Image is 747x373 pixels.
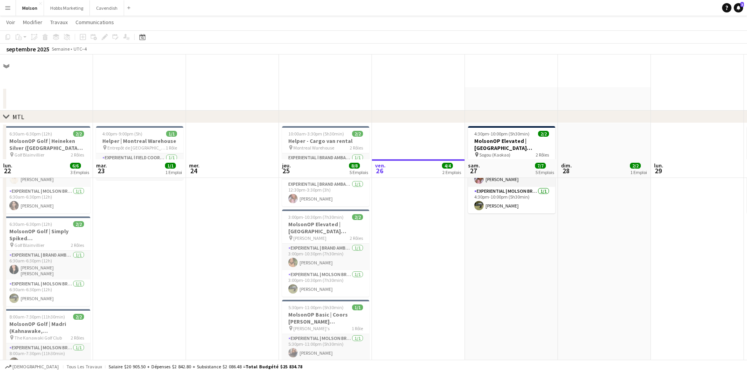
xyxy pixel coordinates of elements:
[51,46,70,58] span: Semaine 39
[20,17,46,27] a: Modifier
[96,162,107,169] span: mar.
[14,335,62,341] span: The Kanawaki Golf Club
[352,304,363,310] span: 1/1
[288,214,344,220] span: 3:00pm-10:30pm (7h30min)
[3,228,90,242] h3: MolsonOP Golf | Simply Spiked ([GEOGRAPHIC_DATA], [GEOGRAPHIC_DATA])
[165,163,176,169] span: 1/1
[282,162,291,169] span: jeu.
[282,126,369,206] app-job-card: 10:00am-3:30pm (5h30min)2/2Helper - Cargo van rental Montreal Warehouse2 RôlesExperiential | Bran...
[71,152,84,158] span: 2 Rôles
[740,2,744,7] span: 3
[535,163,546,169] span: 7/7
[2,166,12,175] span: 22
[3,343,90,370] app-card-role: Experiential | Molson Brand Specialist1/18:00am-7:30pm (11h30min)[PERSON_NAME]
[23,19,42,26] span: Modifier
[9,221,52,227] span: 6:30am-6:30pm (12h)
[281,166,291,175] span: 25
[479,152,510,158] span: Sogou (Kaokao)
[73,314,84,320] span: 2/2
[44,0,90,16] button: Hobbs Marketing
[96,126,183,180] app-job-card: 4:00pm-9:00pm (5h)1/1Helper | Montreal Warehouse Entrepôt de [GEOGRAPHIC_DATA]1 RôleExperiential ...
[282,153,369,180] app-card-role: Experiential | Brand Ambassador1/110:00am-12:00pm (2h)[PERSON_NAME]
[282,221,369,235] h3: MolsonOP Elevated | [GEOGRAPHIC_DATA] ([GEOGRAPHIC_DATA], [GEOGRAPHIC_DATA])
[70,163,81,169] span: 6/6
[67,364,102,369] span: Tous les travaux
[349,163,360,169] span: 8/8
[468,126,555,213] div: 4:30pm-10:00pm (5h30min)2/2MolsonOP Elevated | [GEOGRAPHIC_DATA] ([GEOGRAPHIC_DATA], [GEOGRAPHIC_...
[107,145,166,151] span: Entrepôt de [GEOGRAPHIC_DATA]
[96,137,183,144] h3: Helper | Montreal Warehouse
[9,131,52,137] span: 6:30am-6:30pm (12h)
[442,163,453,169] span: 4/4
[350,145,363,151] span: 2 Rôles
[3,162,12,169] span: lun.
[9,314,65,320] span: 8:00am-7:30pm (11h30min)
[165,169,182,175] div: 1 Emploi
[352,214,363,220] span: 2/2
[535,169,554,175] div: 5 Emplois
[561,162,572,169] span: dim.
[352,131,363,137] span: 2/2
[349,169,368,175] div: 5 Emplois
[467,166,480,175] span: 27
[14,152,44,158] span: Golf Blainvillier
[293,325,330,331] span: [PERSON_NAME]'s
[282,334,369,361] app-card-role: Experiential | Molson Brand Specialist1/15:30pm-11:00pm (5h30min)[PERSON_NAME]
[3,137,90,151] h3: MolsonOP Golf | Heineken Silver ([GEOGRAPHIC_DATA], [GEOGRAPHIC_DATA])
[74,46,87,52] div: UTC−4
[282,270,369,297] app-card-role: Experiential | Molson Brand Specialist1/13:00pm-10:30pm (7h30min)[PERSON_NAME]
[3,17,18,27] a: Voir
[654,162,663,169] span: lun.
[90,0,124,16] button: Cavendish
[293,235,326,241] span: [PERSON_NAME]
[166,145,177,151] span: 1 Rôle
[3,187,90,213] app-card-role: Experiential | Molson Brand Specialist1/16:30am-6:30pm (12h)[PERSON_NAME]
[468,137,555,151] h3: MolsonOP Elevated | [GEOGRAPHIC_DATA] ([GEOGRAPHIC_DATA], [GEOGRAPHIC_DATA])
[95,166,107,175] span: 23
[47,17,71,27] a: Travaux
[282,311,369,325] h3: MolsonOP Basic | Coors [PERSON_NAME] ([GEOGRAPHIC_DATA], [GEOGRAPHIC_DATA])
[245,364,302,369] span: Total Budgété $25 834.78
[3,126,90,213] app-job-card: 6:30am-6:30pm (12h)2/2MolsonOP Golf | Heineken Silver ([GEOGRAPHIC_DATA], [GEOGRAPHIC_DATA]) Golf...
[50,19,68,26] span: Travaux
[71,242,84,248] span: 2 Rôles
[630,169,647,175] div: 1 Emploi
[12,113,24,121] div: MTL
[3,320,90,334] h3: MolsonOP Golf | Madri (Kahnawake, [GEOGRAPHIC_DATA])
[72,17,117,27] a: Communications
[350,235,363,241] span: 2 Rôles
[288,304,344,310] span: 5:30pm-11:00pm (5h30min)
[282,209,369,297] div: 3:00pm-10:30pm (7h30min)2/2MolsonOP Elevated | [GEOGRAPHIC_DATA] ([GEOGRAPHIC_DATA], [GEOGRAPHIC_...
[166,131,177,137] span: 1/1
[96,153,183,180] app-card-role: Experiential | Field Coordinator1/14:00pm-9:00pm (5h)[PERSON_NAME]
[75,19,114,26] span: Communications
[73,131,84,137] span: 2/2
[538,131,549,137] span: 2/2
[3,280,90,306] app-card-role: Experiential | Molson Brand Specialist1/16:30am-6:30pm (12h)[PERSON_NAME]
[352,325,363,331] span: 1 Rôle
[70,169,89,175] div: 3 Emplois
[6,19,15,26] span: Voir
[374,166,386,175] span: 26
[653,166,663,175] span: 29
[560,166,572,175] span: 28
[630,163,641,169] span: 2/2
[293,145,334,151] span: Montreal Warehouse
[442,169,461,175] div: 2 Emplois
[3,216,90,306] app-job-card: 6:30am-6:30pm (12h)2/2MolsonOP Golf | Simply Spiked ([GEOGRAPHIC_DATA], [GEOGRAPHIC_DATA]) Golf B...
[109,364,302,369] div: Salaire $20 905.50 + Dépenses $2 842.80 + Subsistance $2 086.48 =
[71,335,84,341] span: 2 Rôles
[189,162,200,169] span: mer.
[282,300,369,361] app-job-card: 5:30pm-11:00pm (5h30min)1/1MolsonOP Basic | Coors [PERSON_NAME] ([GEOGRAPHIC_DATA], [GEOGRAPHIC_D...
[375,162,386,169] span: ven.
[102,131,142,137] span: 4:00pm-9:00pm (5h)
[734,3,743,12] a: 3
[3,251,90,280] app-card-role: Experiential | Brand Ambassador1/16:30am-6:30pm (12h)[PERSON_NAME] [PERSON_NAME]
[16,0,44,16] button: Molson
[468,187,555,213] app-card-role: Experiential | Molson Brand Specialist1/14:30pm-10:00pm (5h30min)[PERSON_NAME]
